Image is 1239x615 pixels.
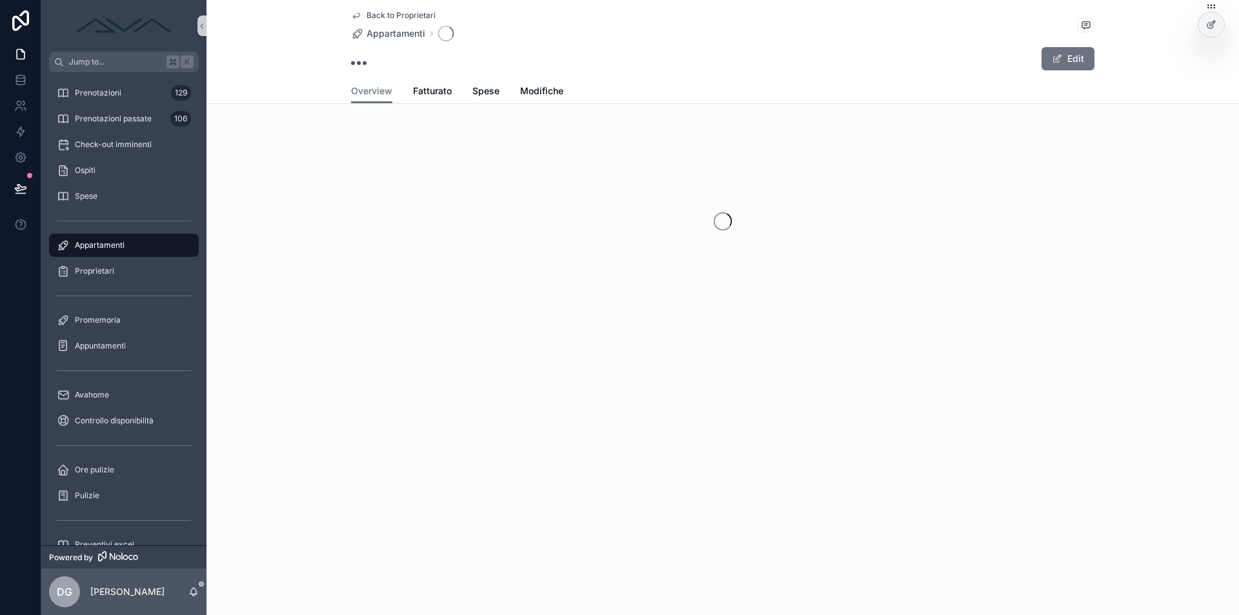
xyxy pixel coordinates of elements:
span: Powered by [49,552,93,563]
span: Appartamenti [367,27,425,40]
span: Appuntamenti [75,341,126,351]
button: Jump to...K [49,52,199,72]
span: Controllo disponibilità [75,416,154,426]
span: Jump to... [69,57,161,67]
a: Preventivi excel [49,533,199,556]
span: DG [57,584,72,600]
a: Promemoria [49,308,199,332]
div: 106 [170,111,191,126]
span: Avahome [75,390,109,400]
a: Appuntamenti [49,334,199,358]
span: Prenotazioni [75,88,121,98]
span: Spese [472,85,499,97]
div: scrollable content [41,72,206,545]
span: Fatturato [413,85,452,97]
span: Ore pulizie [75,465,114,475]
a: Prenotazioni passate106 [49,107,199,130]
a: Spese [49,185,199,208]
a: Spese [472,79,499,105]
a: Powered by [41,545,206,569]
a: Back to Proprietari [351,10,436,21]
a: Proprietari [49,259,199,283]
span: Back to Proprietari [367,10,436,21]
span: Promemoria [75,315,121,325]
span: K [182,57,192,67]
a: Ore pulizie [49,458,199,481]
span: Ospiti [75,165,96,176]
p: [PERSON_NAME] [90,585,165,598]
span: Modifiche [520,85,563,97]
a: Modifiche [520,79,563,105]
a: Appartamenti [49,234,199,257]
a: Controllo disponibilità [49,409,199,432]
div: 129 [171,85,191,101]
a: Appartamenti [351,27,425,40]
span: Overview [351,85,392,97]
span: Prenotazioni passate [75,114,152,124]
button: Edit [1042,47,1094,70]
a: Avahome [49,383,199,407]
span: Spese [75,191,97,201]
a: Overview [351,79,392,104]
img: App logo [72,15,176,36]
span: Proprietari [75,266,114,276]
span: Check-out imminenti [75,139,152,150]
a: Fatturato [413,79,452,105]
span: Pulizie [75,490,99,501]
span: Preventivi excel [75,539,134,550]
a: Check-out imminenti [49,133,199,156]
a: Pulizie [49,484,199,507]
a: Ospiti [49,159,199,182]
a: Prenotazioni129 [49,81,199,105]
span: Appartamenti [75,240,125,250]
